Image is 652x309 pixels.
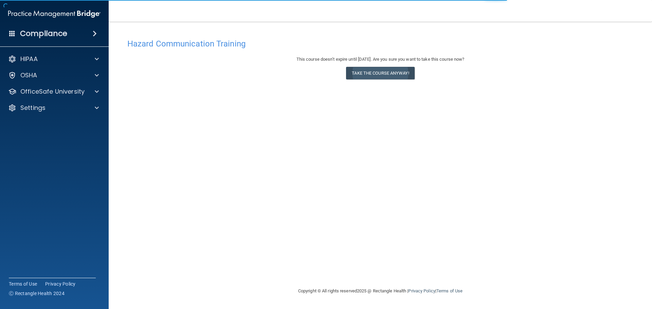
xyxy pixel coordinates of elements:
[9,290,65,297] span: Ⓒ Rectangle Health 2024
[8,71,99,79] a: OSHA
[127,39,633,48] h4: Hazard Communication Training
[20,88,85,96] p: OfficeSafe University
[127,55,633,63] div: This course doesn’t expire until [DATE]. Are you sure you want to take this course now?
[20,104,46,112] p: Settings
[9,281,37,287] a: Terms of Use
[408,288,435,293] a: Privacy Policy
[45,281,76,287] a: Privacy Policy
[535,261,644,288] iframe: Drift Widget Chat Controller
[346,67,414,79] button: Take the course anyway!
[8,104,99,112] a: Settings
[436,288,463,293] a: Terms of Use
[256,280,504,302] div: Copyright © All rights reserved 2025 @ Rectangle Health | |
[20,55,38,63] p: HIPAA
[20,29,67,38] h4: Compliance
[8,7,101,21] img: PMB logo
[8,88,99,96] a: OfficeSafe University
[20,71,37,79] p: OSHA
[8,55,99,63] a: HIPAA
